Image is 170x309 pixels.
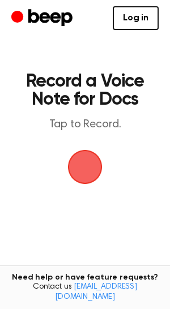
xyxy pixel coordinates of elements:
span: Contact us [7,282,163,302]
img: Beep Logo [68,150,102,184]
a: [EMAIL_ADDRESS][DOMAIN_NAME] [55,283,137,301]
h1: Record a Voice Note for Docs [20,72,150,109]
p: Tap to Record. [20,118,150,132]
a: Log in [113,6,159,30]
a: Beep [11,7,75,29]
